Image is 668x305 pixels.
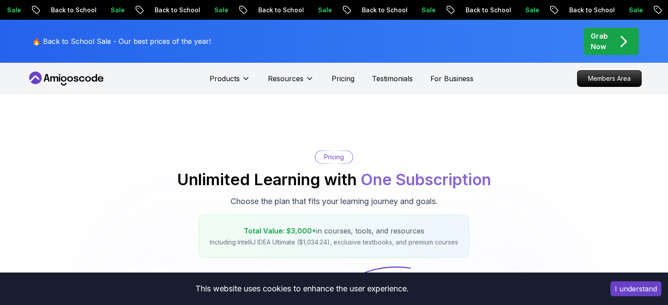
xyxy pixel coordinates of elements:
button: Resources [268,73,314,91]
p: Sale [483,6,511,14]
a: Members Area [577,70,642,87]
button: Products [209,73,250,91]
span: One Subscription [361,170,491,189]
p: Back to School [527,6,587,14]
p: Back to School [320,6,379,14]
a: For Business [430,73,473,84]
p: Grab Now [591,31,608,52]
p: Back to School [9,6,69,14]
p: Sale [69,6,97,14]
p: Members Area [578,71,641,86]
p: Sale [379,6,408,14]
p: Back to School [423,6,483,14]
p: 🔥 Back to School Sale - Our best prices of the year! [32,36,211,47]
p: Pricing [324,153,344,161]
button: Accept cookies [610,281,661,296]
p: Sale [587,6,615,14]
h2: Unlimited Learning with [177,171,491,188]
p: Back to School [216,6,276,14]
p: Resources [268,73,303,84]
p: Choose the plan that fits your learning journey and goals. [231,195,438,208]
div: This website uses cookies to enhance the user experience. [7,279,597,298]
a: Pricing [332,73,354,84]
p: Products [209,73,240,84]
p: in courses, tools, and resources [210,226,458,236]
p: Including IntelliJ IDEA Ultimate ($1,034.24), exclusive textbooks, and premium courses [210,238,458,247]
span: Total Value: $3,000+ [244,226,316,235]
p: Sale [172,6,200,14]
a: Testimonials [372,73,413,84]
p: Sale [276,6,304,14]
p: Back to School [112,6,172,14]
